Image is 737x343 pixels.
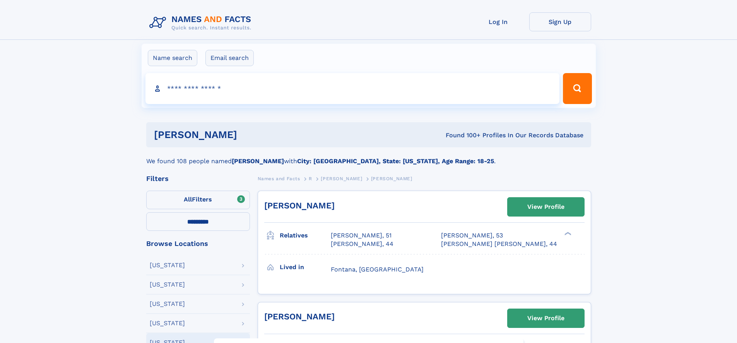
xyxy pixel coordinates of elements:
a: Sign Up [529,12,591,31]
h3: Relatives [280,229,331,242]
input: search input [145,73,560,104]
div: [US_STATE] [150,301,185,307]
span: R [309,176,312,181]
div: [US_STATE] [150,320,185,326]
div: [US_STATE] [150,262,185,268]
a: View Profile [508,198,584,216]
span: Fontana, [GEOGRAPHIC_DATA] [331,266,424,273]
a: Log In [467,12,529,31]
div: [US_STATE] [150,282,185,288]
h1: [PERSON_NAME] [154,130,342,140]
label: Name search [148,50,197,66]
a: [PERSON_NAME], 44 [331,240,393,248]
a: [PERSON_NAME], 53 [441,231,503,240]
div: Browse Locations [146,240,250,247]
span: [PERSON_NAME] [321,176,362,181]
div: View Profile [527,309,564,327]
a: View Profile [508,309,584,328]
b: City: [GEOGRAPHIC_DATA], State: [US_STATE], Age Range: 18-25 [297,157,494,165]
div: We found 108 people named with . [146,147,591,166]
button: Search Button [563,73,592,104]
h3: Lived in [280,261,331,274]
a: [PERSON_NAME] [264,201,335,210]
label: Filters [146,191,250,209]
span: All [184,196,192,203]
a: Names and Facts [258,174,300,183]
a: [PERSON_NAME], 51 [331,231,392,240]
a: [PERSON_NAME] [PERSON_NAME], 44 [441,240,557,248]
img: Logo Names and Facts [146,12,258,33]
div: View Profile [527,198,564,216]
a: [PERSON_NAME] [264,312,335,321]
b: [PERSON_NAME] [232,157,284,165]
div: Found 100+ Profiles In Our Records Database [341,131,583,140]
span: [PERSON_NAME] [371,176,412,181]
div: ❯ [563,231,572,236]
div: Filters [146,175,250,182]
label: Email search [205,50,254,66]
a: R [309,174,312,183]
a: [PERSON_NAME] [321,174,362,183]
